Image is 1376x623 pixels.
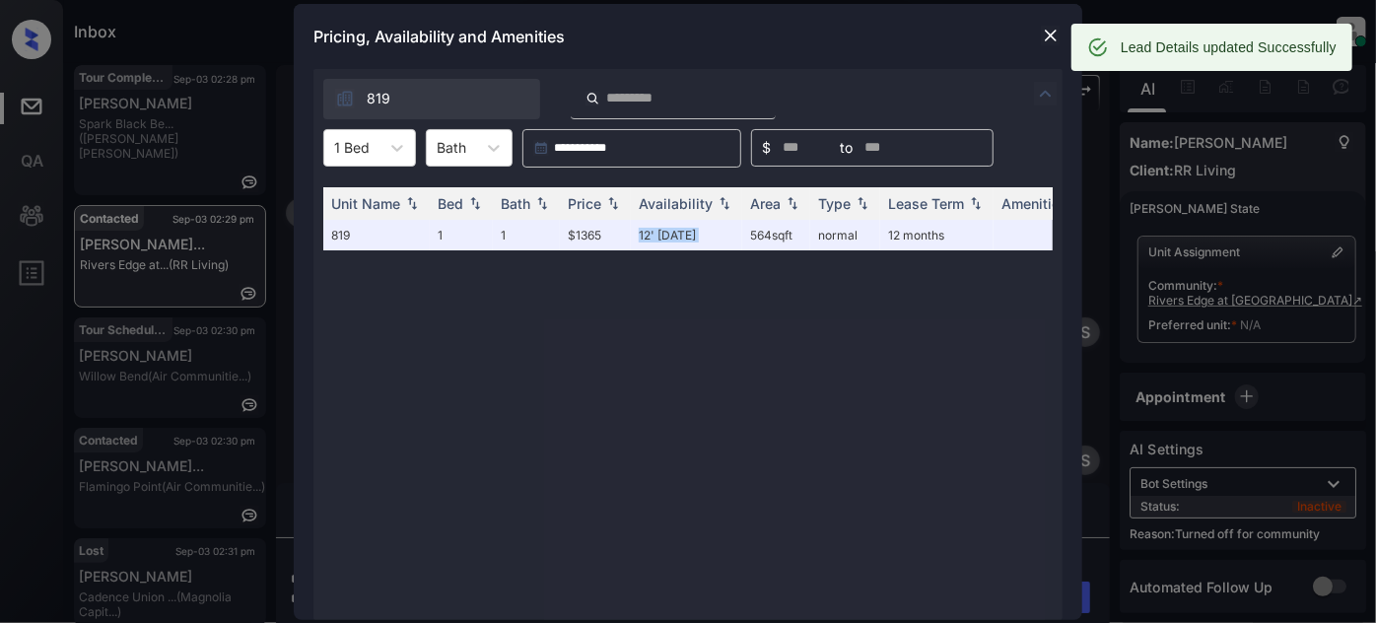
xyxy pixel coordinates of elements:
div: Price [568,195,601,212]
div: Area [750,195,781,212]
div: Pricing, Availability and Amenities [294,4,1082,69]
img: icon-zuma [585,90,600,107]
img: sorting [465,196,485,210]
div: Lead Details updated Successfully [1121,30,1337,65]
td: 564 sqft [742,220,810,250]
td: $1365 [560,220,631,250]
img: icon-zuma [335,89,355,108]
img: sorting [532,196,552,210]
img: sorting [966,196,986,210]
img: sorting [715,196,734,210]
div: Amenities [1001,195,1067,212]
img: sorting [853,196,872,210]
div: Bed [438,195,463,212]
span: 819 [367,88,390,109]
div: Bath [501,195,530,212]
span: to [840,137,853,159]
img: sorting [783,196,802,210]
td: 12' [DATE] [631,220,742,250]
img: close [1041,26,1061,45]
div: Type [818,195,851,212]
div: Unit Name [331,195,400,212]
img: icon-zuma [1034,82,1058,105]
td: 1 [493,220,560,250]
img: sorting [402,196,422,210]
td: 1 [430,220,493,250]
td: 12 months [880,220,994,250]
td: 819 [323,220,430,250]
span: $ [762,137,771,159]
td: normal [810,220,880,250]
div: Availability [639,195,713,212]
img: sorting [603,196,623,210]
div: Lease Term [888,195,964,212]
